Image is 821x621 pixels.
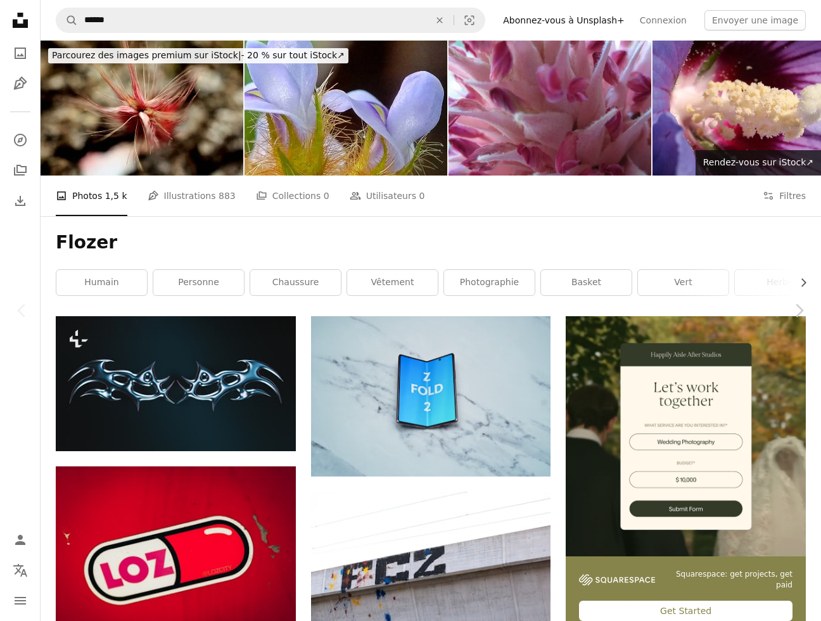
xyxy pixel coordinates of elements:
button: Langue [8,558,33,583]
span: Rendez-vous sur iStock ↗ [703,157,813,167]
a: Abonnez-vous à Unsplash+ [495,10,632,30]
a: personne [153,270,244,295]
button: Envoyer une image [704,10,806,30]
span: 883 [219,189,236,203]
a: Un fond noir avec des motifs tribaux bleus et argentés [56,378,296,389]
a: Historique de téléchargement [8,188,33,214]
a: Gros plan d’un autocollant sur une surface rouge [56,546,296,557]
a: Explorer [8,127,33,153]
a: Parcourez des images premium sur iStock|- 20 % sur tout iStock↗ [41,41,356,71]
button: Effacer [426,8,454,32]
img: Fermez-vous vers le haut de la fleur pourpre [245,41,447,176]
button: Rechercher sur Unsplash [56,8,78,32]
a: Connexion / S’inscrire [8,527,33,553]
a: Connexion [632,10,694,30]
button: Recherche de visuels [454,8,485,32]
span: 0 [419,189,424,203]
span: Squarespace: get projects, get paid [670,569,792,591]
a: Photos [8,41,33,66]
a: Illustrations [8,71,33,96]
img: Les oreilles [41,41,243,176]
a: Illustrations 883 [148,176,236,216]
h1: Flozer [56,231,806,254]
a: Rendez-vous sur iStock↗ [696,150,821,176]
a: chaussure [250,270,341,295]
img: Rose Aechmea fasciata Bromeliad plante fleurs roses avec des feuilles vertes sombres, plante trop... [449,41,651,176]
img: file-1747939142011-51e5cc87e3c9 [579,574,655,586]
a: Utilisateurs 0 [350,176,425,216]
form: Rechercher des visuels sur tout le site [56,8,485,33]
a: humain [56,270,147,295]
a: Suivant [777,250,821,371]
a: photographie [444,270,535,295]
img: un signe bleu sur une surface blanche [311,316,551,477]
img: Un fond noir avec des motifs tribaux bleus et argentés [56,316,296,451]
a: Collections [8,158,33,183]
a: Mur blanc et bleu avec graffiti [311,566,551,577]
a: vêtement [347,270,438,295]
a: Collections 0 [256,176,329,216]
a: vert [638,270,729,295]
button: Menu [8,588,33,613]
button: Filtres [763,176,806,216]
span: - 20 % sur tout iStock ↗ [52,50,345,60]
a: basket [541,270,632,295]
img: file-1747939393036-2c53a76c450aimage [566,316,806,556]
span: Parcourez des images premium sur iStock | [52,50,241,60]
span: 0 [324,189,329,203]
div: Get Started [579,601,792,621]
a: un signe bleu sur une surface blanche [311,390,551,402]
